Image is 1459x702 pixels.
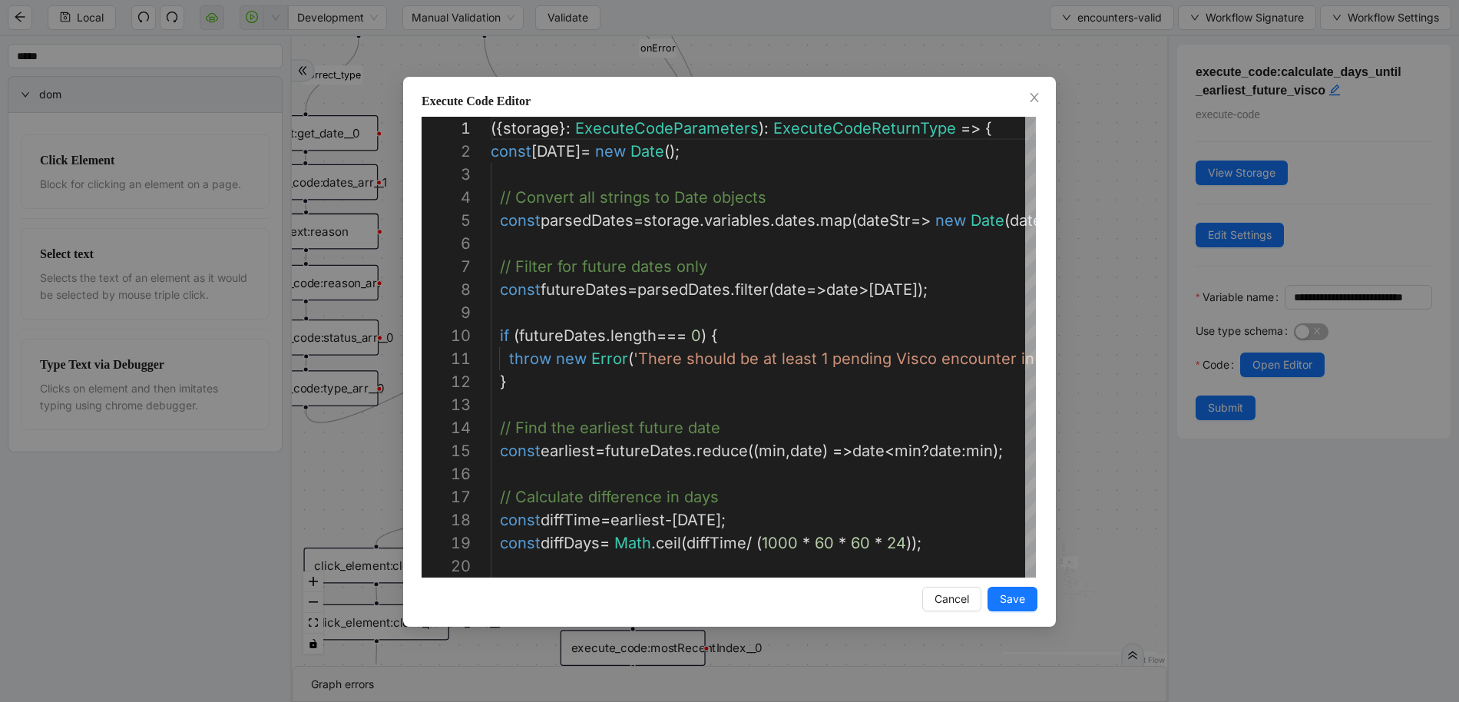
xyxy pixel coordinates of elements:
[935,211,966,230] span: new
[422,508,471,531] div: 18
[971,211,1004,230] span: Date
[1000,591,1025,608] span: Save
[630,142,664,161] span: Date
[664,142,680,161] span: ();
[988,587,1037,611] button: Save
[770,211,775,230] span: .
[500,511,541,529] span: const
[790,442,822,460] span: date
[852,211,857,230] span: (
[935,591,969,608] span: Cancel
[422,117,471,140] div: 1
[422,232,471,255] div: 6
[656,534,681,552] span: ceil
[774,280,806,299] span: date
[500,211,541,230] span: const
[859,280,868,299] span: >
[422,140,471,163] div: 2
[500,534,541,552] span: const
[422,462,471,485] div: 16
[686,534,746,552] span: diffTime
[422,92,1037,111] div: Execute Code Editor
[500,488,719,506] span: // Calculate difference in days
[634,211,643,230] span: =
[1026,90,1043,107] button: Close
[610,511,665,529] span: earliest
[422,439,471,462] div: 15
[851,534,870,552] span: 60
[422,163,471,186] div: 3
[422,416,471,439] div: 14
[422,278,471,301] div: 8
[696,442,748,460] span: reduce
[634,349,1011,368] span: 'There should be at least 1 pending Visco encounte
[681,534,686,552] span: (
[575,119,759,137] span: ExecuteCodeParameters
[929,442,961,460] span: date
[500,326,509,345] span: if
[815,534,834,552] span: 60
[491,117,491,140] textarea: Editor content;Press Alt+F1 for Accessibility Options.
[762,534,798,552] span: 1000
[541,534,600,552] span: diffDays
[868,280,918,299] span: [DATE]
[885,442,895,460] span: <
[748,442,759,460] span: ((
[759,119,769,137] span: ):
[605,442,692,460] span: futureDates
[500,188,766,207] span: // Convert all strings to Date objects
[759,442,786,460] span: min
[820,211,852,230] span: map
[637,280,730,299] span: parsedDates
[600,534,610,552] span: =
[769,280,774,299] span: (
[911,211,931,230] span: =>
[491,142,531,161] span: const
[503,119,559,137] span: storage
[514,326,519,345] span: (
[422,370,471,393] div: 12
[541,511,600,529] span: diffTime
[786,442,790,460] span: ,
[852,442,885,460] span: date
[519,326,606,345] span: futureDates
[422,555,471,578] div: 20
[500,442,541,460] span: const
[651,534,656,552] span: .
[822,442,828,460] span: )
[711,326,718,345] span: {
[730,280,735,299] span: .
[700,211,704,230] span: .
[1011,349,1117,368] span: r in the future'
[500,280,541,299] span: const
[600,511,610,529] span: =
[1010,211,1064,230] span: dateStr
[541,442,595,460] span: earliest
[500,419,720,437] span: // Find the earliest future date
[806,280,826,299] span: =>
[961,119,981,137] span: =>
[961,442,966,460] span: :
[500,257,707,276] span: // Filter for future dates only
[422,393,471,416] div: 13
[775,211,816,230] span: dates
[704,211,770,230] span: variables
[643,211,700,230] span: storage
[721,511,726,529] span: ;
[422,531,471,555] div: 19
[531,142,581,161] span: [DATE]
[691,326,701,345] span: 0
[672,511,721,529] span: [DATE]
[422,324,471,347] div: 10
[422,186,471,209] div: 4
[581,142,591,161] span: =
[756,534,762,552] span: (
[422,209,471,232] div: 5
[606,326,610,345] span: .
[559,119,571,137] span: }:
[906,534,921,552] span: ));
[614,534,651,552] span: Math
[491,119,503,137] span: ({
[993,442,1003,460] span: );
[887,534,906,552] span: 24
